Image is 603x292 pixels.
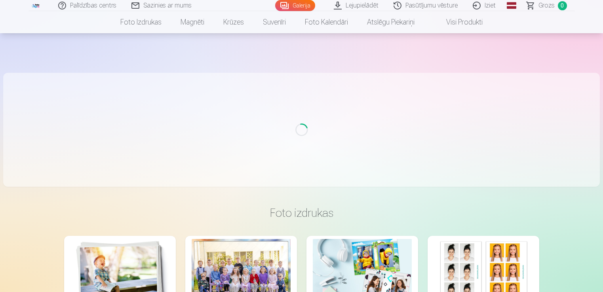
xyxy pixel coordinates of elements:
span: 0 [558,1,567,10]
span: Grozs [538,1,555,10]
a: Suvenīri [253,11,295,33]
h3: Foto izdrukas [70,206,533,220]
a: Magnēti [171,11,214,33]
img: /fa1 [32,3,40,8]
a: Foto kalendāri [295,11,358,33]
a: Krūzes [214,11,253,33]
a: Visi produkti [424,11,492,33]
a: Atslēgu piekariņi [358,11,424,33]
a: Foto izdrukas [111,11,171,33]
